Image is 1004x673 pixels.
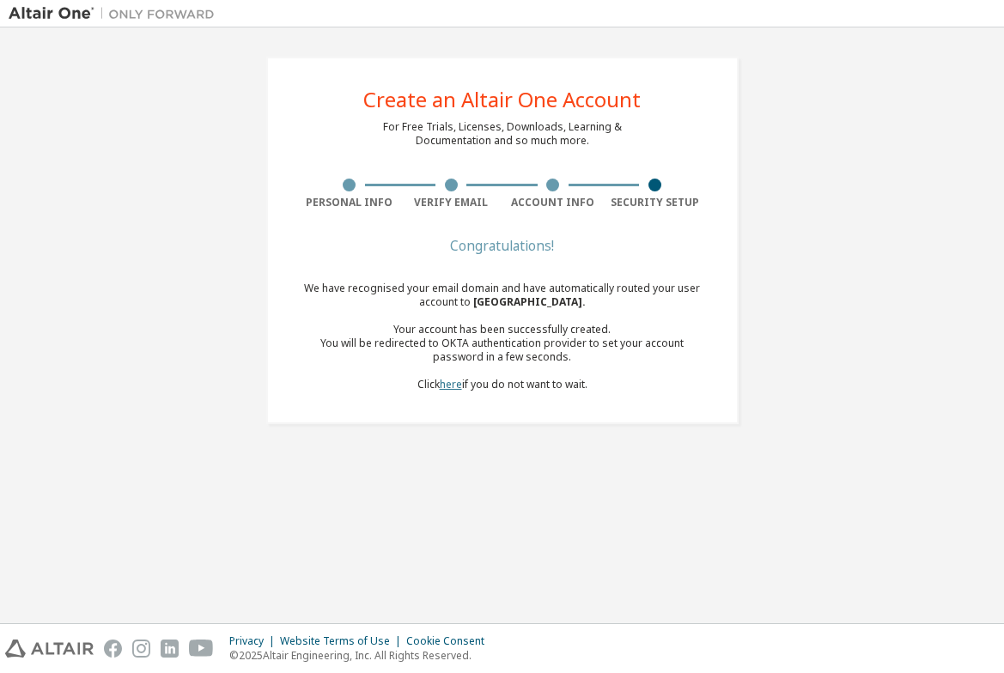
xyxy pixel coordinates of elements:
[132,640,150,658] img: instagram.svg
[406,634,495,648] div: Cookie Consent
[400,196,502,209] div: Verify Email
[363,89,641,110] div: Create an Altair One Account
[299,196,401,209] div: Personal Info
[189,640,214,658] img: youtube.svg
[299,240,706,251] div: Congratulations!
[473,294,586,309] span: [GEOGRAPHIC_DATA] .
[299,323,706,336] div: Your account has been successfully created.
[502,196,605,209] div: Account Info
[5,640,94,658] img: altair_logo.svg
[229,634,280,648] div: Privacy
[161,640,179,658] img: linkedin.svg
[299,282,706,391] div: We have recognised your email domain and have automatically routed your user account to Click if ...
[280,634,406,648] div: Website Terms of Use
[104,640,122,658] img: facebook.svg
[604,196,706,209] div: Security Setup
[383,120,622,148] div: For Free Trials, Licenses, Downloads, Learning & Documentation and so much more.
[9,5,223,22] img: Altair One
[299,336,706,364] div: You will be redirected to OKTA authentication provider to set your account password in a few seco...
[229,648,495,663] p: © 2025 Altair Engineering, Inc. All Rights Reserved.
[440,377,462,391] a: here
